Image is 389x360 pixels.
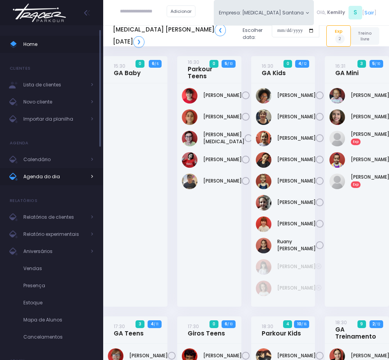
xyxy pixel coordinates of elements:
[256,259,271,275] img: Larissa Teodoro Dangebel de Oliveira
[262,323,273,330] small: 18:30
[357,320,366,328] span: 9
[182,174,197,189] img: Lucas figueiredo guedes
[262,323,301,337] a: 18:30Parkour Kids
[317,9,326,16] span: Olá,
[256,195,271,211] img: Mariana Garzuzi Palma
[188,58,229,80] a: 16:30Parkour Teens
[203,131,245,145] a: [PERSON_NAME][MEDICAL_DATA]
[375,61,380,66] small: / 10
[364,9,374,16] a: Sair
[203,352,242,359] a: [PERSON_NAME]
[188,59,199,65] small: 16:30
[375,322,380,327] small: / 12
[262,62,286,77] a: 16:30GA Kids
[277,199,316,206] a: [PERSON_NAME]
[203,113,242,120] a: [PERSON_NAME]
[335,319,347,326] small: 18:30
[283,320,292,328] span: 4
[351,181,361,188] span: Exp
[326,25,350,46] a: Exp2
[23,114,86,124] span: Importar da planilha
[215,24,226,36] a: ❮
[151,321,154,327] strong: 4
[335,319,376,340] a: 18:30GA Treinamento
[335,63,345,69] small: 16:31
[167,5,195,17] a: Adicionar
[329,88,345,104] img: Malu Souza de Carvalho
[114,323,125,330] small: 17:30
[182,152,197,168] img: Lorena mie sato ayres
[335,34,345,44] span: 2
[114,323,144,337] a: 17:30GA Teens
[23,80,86,90] span: Lista de clientes
[23,97,86,107] span: Novo cliente
[329,174,345,189] img: Melissa Carrozza
[283,60,292,68] span: 0
[23,39,93,49] span: Home
[277,238,316,252] a: Ruany [PERSON_NAME]
[335,62,359,77] a: 16:31GA Mini
[155,61,158,66] small: / 6
[372,321,375,327] strong: 2
[277,352,316,359] a: [PERSON_NAME]
[203,156,242,163] a: [PERSON_NAME]
[372,61,375,67] strong: 5
[182,131,197,146] img: João Vitor Fontan Nicoleti
[10,193,37,209] h4: Relatórios
[301,322,306,327] small: / 16
[298,61,301,67] strong: 4
[256,238,271,253] img: Ruany Liz Franco Delgado
[23,212,86,222] span: Relatórios de clientes
[23,281,93,291] span: Presença
[225,61,227,67] strong: 5
[329,109,345,125] img: Maria Helena Coelho Mariano
[351,27,379,45] a: Treino livre
[182,109,197,125] img: Anna Júlia Roque Silva
[277,284,316,292] a: [PERSON_NAME]
[256,216,271,232] img: Mariana Namie Takatsuki Momesso
[114,63,125,69] small: 15:30
[277,135,316,142] a: [PERSON_NAME]
[182,88,197,104] img: Anna Helena Roque Silva
[277,263,316,270] a: [PERSON_NAME]
[349,6,362,19] span: S
[23,155,86,165] span: Calendário
[23,172,86,182] span: Agenda do dia
[10,135,29,151] h4: Agenda
[23,263,93,274] span: Vendas
[152,61,155,67] strong: 6
[23,246,86,256] span: Aniversários
[277,156,316,163] a: [PERSON_NAME]
[277,113,316,120] a: [PERSON_NAME]
[23,332,93,342] span: Cancelamentos
[136,60,144,68] span: 0
[23,298,93,308] span: Estoque
[129,352,168,359] a: [PERSON_NAME]
[188,323,225,337] a: 17:30Giros Teens
[277,220,316,227] a: [PERSON_NAME]
[133,36,144,48] a: ❯
[314,5,379,21] div: [ ]
[209,320,218,328] span: 0
[256,88,271,104] img: Giulia Coelho Mariano
[113,24,237,47] h5: [MEDICAL_DATA] [PERSON_NAME] [DATE]
[188,323,199,330] small: 17:30
[203,92,242,99] a: [PERSON_NAME]
[327,9,345,16] span: Kemilly
[114,62,141,77] a: 15:30GA Baby
[203,177,242,184] a: [PERSON_NAME]
[209,60,218,68] span: 0
[351,139,361,145] span: Exp
[23,229,86,239] span: Relatório experimentais
[256,281,271,296] img: Nina Diniz Scatena Alves
[357,60,366,68] span: 3
[136,320,144,328] span: 3
[256,109,271,125] img: Heloisa Frederico Mota
[113,22,319,50] div: Escolher data:
[256,152,271,168] img: Livia Baião Gomes
[297,321,301,327] strong: 10
[227,322,232,327] small: / 10
[329,131,345,146] img: Alice Carrozza
[256,131,271,146] img: Lara Prado Pfefer
[277,92,316,99] a: [PERSON_NAME]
